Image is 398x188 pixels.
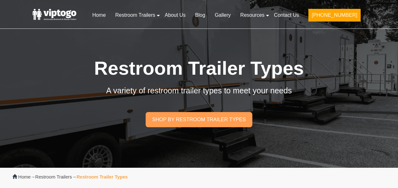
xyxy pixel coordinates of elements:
[160,8,190,22] a: About Us
[77,174,128,179] strong: Restroom Trailer Types
[87,8,111,22] a: Home
[304,8,365,25] a: [PHONE_NUMBER]
[190,8,210,22] a: Blog
[111,8,160,22] a: Restroom Trailers
[236,8,269,22] a: Resources
[35,174,72,179] a: Restroom Trailers
[18,174,128,179] span: → →
[308,9,360,22] button: [PHONE_NUMBER]
[210,8,236,22] a: Gallery
[146,112,252,127] a: Shop by restroom trailer types
[18,174,31,179] a: Home
[106,86,292,95] span: A variety of restroom trailer types to meet your needs
[269,8,304,22] a: Contact Us
[94,58,304,79] span: Restroom Trailer Types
